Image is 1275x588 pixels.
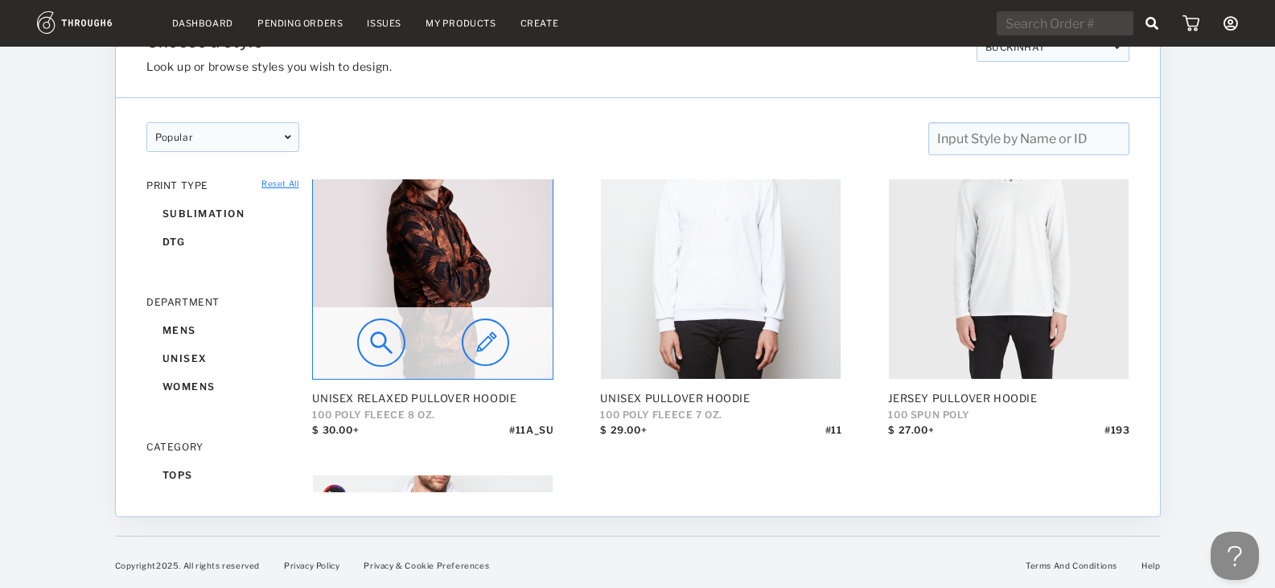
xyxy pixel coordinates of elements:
div: # 11 [825,424,841,448]
a: Privacy & Cookie Preferences [364,561,489,570]
div: mens [146,316,299,344]
a: My Products [426,18,496,29]
div: $ 30.00+ [312,424,359,448]
div: BUCKINHAT [976,32,1129,62]
h3: Look up or browse styles you wish to design. [146,60,964,73]
div: tops [146,461,299,489]
a: Help [1141,561,1160,570]
div: Unisex Pullover Hoodie [600,392,841,405]
input: Input Style by Name or ID [927,122,1129,155]
a: Create [520,18,559,29]
div: 100 POLY FLEECE 7 oz. [600,409,841,421]
img: style_designer_badgeOriginal.svg [321,483,348,511]
div: Unisex Relaxed Pullover Hoodie [312,392,553,405]
img: icon_preview.a61dccac.svg [357,319,405,367]
div: DEPARTMENT [146,296,299,308]
img: 40776140-16d3-41c6-ac0e-d88be9df3bce.jpg [889,139,1129,379]
div: $ 29.00+ [600,424,647,448]
iframe: Toggle Customer Support [1211,532,1259,580]
a: Terms And Conditions [1026,561,1117,570]
a: Privacy Policy [284,561,339,570]
a: Pending Orders [257,18,343,29]
div: # 193 [1104,424,1129,448]
div: Jersey Pullover Hoodie [888,392,1129,405]
div: womens [146,372,299,401]
a: Dashboard [172,18,233,29]
div: PRINT TYPE [146,179,299,191]
a: Issues [367,18,401,29]
div: CATEGORY [146,441,299,453]
img: b8e051b0-b4d9-4c86-a8d6-4066daeeccd1.jpg [313,139,553,379]
img: logo.1c10ca64.svg [37,11,148,34]
div: unisex [146,344,299,372]
div: $ 27.00+ [888,424,934,448]
div: 100 POLY FLEECE 8 oz. [312,409,553,421]
div: # 11A_SU [509,424,553,448]
img: icon_pencil_edit.4dc5fa0b.svg [461,319,508,367]
div: popular [146,122,299,152]
img: 88c9b665-94b7-4e37-9d2d-778b6787abd8.jpg [601,139,841,379]
div: sublimation [146,199,299,228]
span: Copyright 2025 . All rights reserved [115,561,260,570]
div: 100 SPUN POLY [888,409,1129,421]
a: Reset All [261,179,298,188]
img: icon_cart.dab5cea1.svg [1182,15,1199,31]
div: dtg [146,228,299,256]
input: Search Order # [997,11,1133,35]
